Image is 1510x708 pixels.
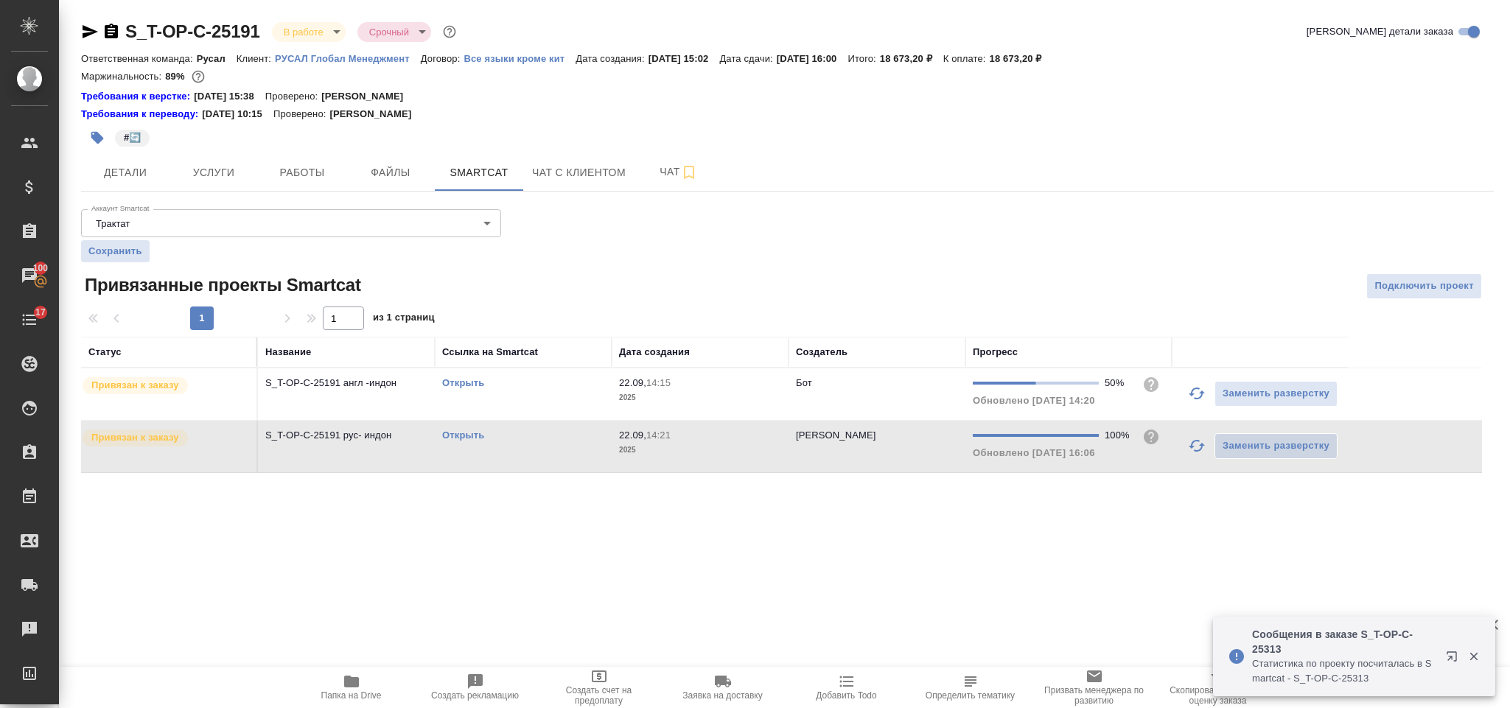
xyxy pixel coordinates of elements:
[619,443,781,458] p: 2025
[321,89,414,104] p: [PERSON_NAME]
[909,667,1032,708] button: Определить тематику
[1223,385,1329,402] span: Заменить разверстку
[272,22,346,42] div: В работе
[973,345,1018,360] div: Прогресс
[442,345,538,360] div: Ссылка на Smartcat
[24,261,57,276] span: 100
[444,164,514,182] span: Smartcat
[1214,433,1338,459] button: Заменить разверстку
[576,53,648,64] p: Дата создания:
[267,164,338,182] span: Работы
[202,107,273,122] p: [DATE] 10:15
[81,107,202,122] div: Нажми, чтобы открыть папку с инструкцией
[926,690,1015,701] span: Определить тематику
[237,53,275,64] p: Клиент:
[464,53,576,64] p: Все языки кроме кит
[847,53,879,64] p: Итого:
[355,164,426,182] span: Файлы
[1458,650,1489,663] button: Закрыть
[796,430,876,441] p: [PERSON_NAME]
[1032,667,1156,708] button: Призвать менеджера по развитию
[413,667,537,708] button: Создать рекламацию
[194,89,265,104] p: [DATE] 15:38
[1252,627,1436,656] p: Сообщения в заказе S_T-OP-C-25313
[81,209,501,237] div: Трактат
[1165,685,1271,706] span: Скопировать ссылку на оценку заказа
[619,345,690,360] div: Дата создания
[649,53,720,64] p: [DATE] 15:02
[81,71,165,82] p: Маржинальность:
[661,667,785,708] button: Заявка на доставку
[4,301,55,338] a: 17
[777,53,848,64] p: [DATE] 16:00
[91,378,179,393] p: Привязан к заказу
[81,122,113,154] button: Добавить тэг
[816,690,876,701] span: Добавить Todo
[265,376,427,390] p: S_T-OP-C-25191 англ -индон
[365,26,413,38] button: Срочный
[1437,642,1472,677] button: Открыть в новой вкладке
[279,26,328,38] button: В работе
[1252,656,1436,686] p: Cтатистика по проекту посчиталась в Smartcat - S_T-OP-C-25313
[88,244,142,259] span: Сохранить
[442,377,484,388] a: Открыть
[440,22,459,41] button: Доп статусы указывают на важность/срочность заказа
[113,130,151,143] span: 🔄️
[4,257,55,294] a: 100
[719,53,776,64] p: Дата сдачи:
[796,345,847,360] div: Создатель
[619,390,781,405] p: 2025
[329,107,422,122] p: [PERSON_NAME]
[102,23,120,41] button: Скопировать ссылку
[619,377,646,388] p: 22.09,
[81,53,197,64] p: Ответственная команда:
[1179,428,1214,463] button: Обновить прогресс
[265,428,427,443] p: S_T-OP-C-25191 рус- индон
[682,690,762,701] span: Заявка на доставку
[973,447,1095,458] span: Обновлено [DATE] 16:06
[1223,438,1329,455] span: Заменить разверстку
[27,305,55,320] span: 17
[785,667,909,708] button: Добавить Todo
[81,273,361,297] span: Привязанные проекты Smartcat
[178,164,249,182] span: Услуги
[421,53,464,64] p: Договор:
[357,22,431,42] div: В работе
[943,53,990,64] p: К оплате:
[290,667,413,708] button: Папка на Drive
[124,130,141,145] p: #🔄️
[265,89,322,104] p: Проверено:
[81,240,150,262] button: Сохранить
[1156,667,1280,708] button: Скопировать ссылку на оценку заказа
[91,217,134,230] button: Трактат
[1041,685,1147,706] span: Призвать менеджера по развитию
[1179,376,1214,411] button: Обновить прогресс
[88,345,122,360] div: Статус
[990,53,1053,64] p: 18 673,20 ₽
[442,430,484,441] a: Открыть
[464,52,576,64] a: Все языки кроме кит
[1105,376,1130,390] div: 50%
[197,53,237,64] p: Русал
[265,345,311,360] div: Название
[373,309,435,330] span: из 1 страниц
[125,21,260,41] a: S_T-OP-C-25191
[973,395,1095,406] span: Обновлено [DATE] 14:20
[796,377,812,388] p: Бот
[165,71,188,82] p: 89%
[321,690,382,701] span: Папка на Drive
[81,107,202,122] a: Требования к переводу:
[1307,24,1453,39] span: [PERSON_NAME] детали заказа
[81,89,194,104] a: Требования к верстке:
[880,53,943,64] p: 18 673,20 ₽
[91,430,179,445] p: Привязан к заказу
[81,89,194,104] div: Нажми, чтобы открыть папку с инструкцией
[646,430,671,441] p: 14:21
[275,53,421,64] p: РУСАЛ Глобал Менеджмент
[1366,273,1482,299] button: Подключить проект
[532,164,626,182] span: Чат с клиентом
[619,430,646,441] p: 22.09,
[81,23,99,41] button: Скопировать ссылку для ЯМессенджера
[643,163,714,181] span: Чат
[537,667,661,708] button: Создать счет на предоплату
